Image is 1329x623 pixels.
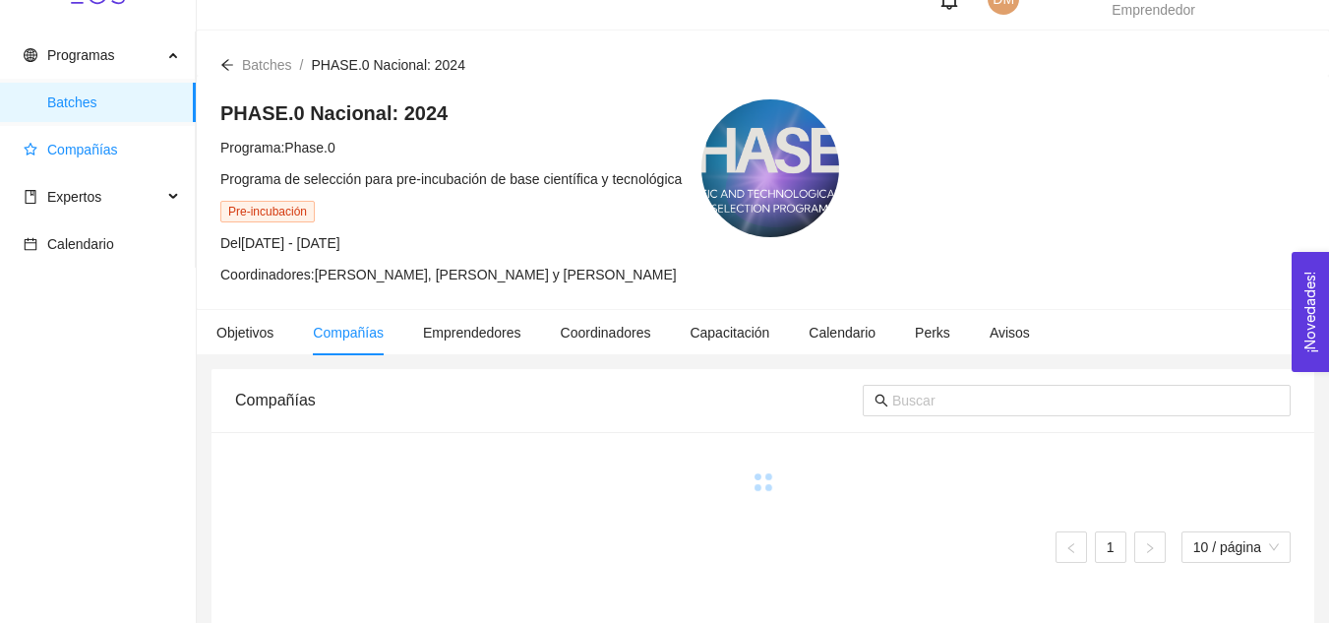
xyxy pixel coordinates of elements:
[1056,531,1087,563] button: left
[690,325,769,341] span: Capacitación
[24,48,37,62] span: global
[300,57,304,73] span: /
[24,237,37,251] span: calendar
[311,57,464,73] span: PHASE.0 Nacional: 2024
[313,325,384,341] span: Compañías
[242,57,292,73] span: Batches
[220,99,682,127] h4: PHASE.0 Nacional: 2024
[47,47,114,63] span: Programas
[809,325,876,341] span: Calendario
[220,201,315,222] span: Pre-incubación
[561,325,651,341] span: Coordinadores
[1112,2,1195,18] span: Emprendedor
[990,325,1030,341] span: Avisos
[220,235,340,251] span: Del [DATE] - [DATE]
[235,372,863,428] div: Compañías
[47,83,180,122] span: Batches
[423,325,521,341] span: Emprendedores
[220,171,682,187] span: Programa de selección para pre-incubación de base científica y tecnológica
[1134,531,1166,563] li: Página siguiente
[1095,531,1126,563] li: 1
[47,236,114,252] span: Calendario
[216,325,273,341] span: Objetivos
[24,190,37,204] span: book
[1292,252,1329,372] button: Open Feedback Widget
[875,394,888,407] span: search
[1193,532,1279,562] span: 10 / página
[220,140,335,156] span: Programa: Phase.0
[1065,542,1077,554] span: left
[1056,531,1087,563] li: Página anterior
[892,390,1279,411] input: Buscar
[1134,531,1166,563] button: right
[220,58,234,72] span: arrow-left
[24,143,37,156] span: star
[1096,532,1125,562] a: 1
[47,142,118,157] span: Compañías
[220,267,677,282] span: Coordinadores: [PERSON_NAME], [PERSON_NAME] y [PERSON_NAME]
[47,189,101,205] span: Expertos
[1181,531,1291,563] div: tamaño de página
[1144,542,1156,554] span: right
[915,325,950,341] span: Perks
